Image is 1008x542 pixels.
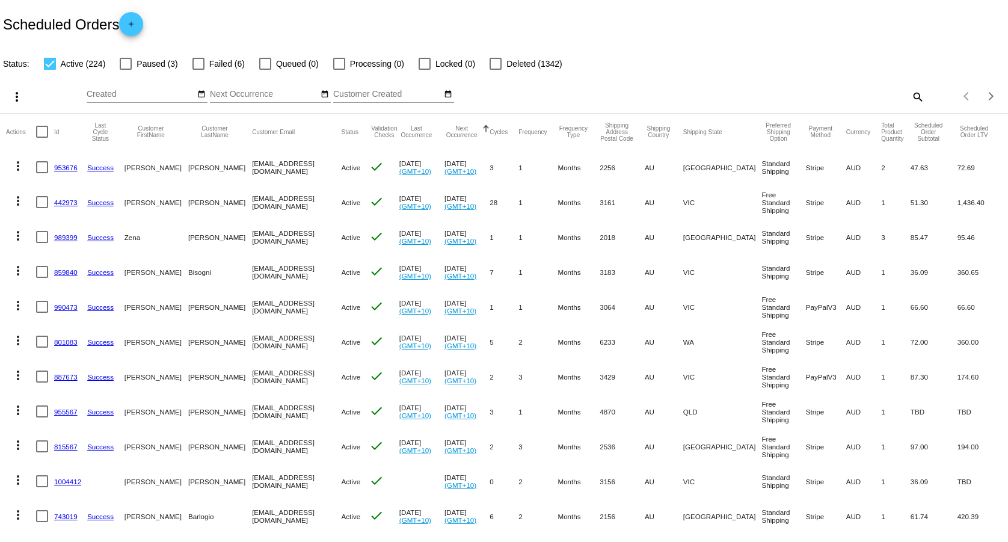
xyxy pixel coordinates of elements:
[761,254,805,289] mat-cell: Standard Shipping
[558,289,600,324] mat-cell: Months
[846,254,882,289] mat-cell: AUD
[957,289,1002,324] mat-cell: 66.60
[645,185,683,220] mat-cell: AU
[558,125,589,138] button: Change sorting for FrequencyType
[87,443,114,451] a: Success
[399,359,444,394] mat-cell: [DATE]
[188,359,252,394] mat-cell: [PERSON_NAME]
[188,429,252,464] mat-cell: [PERSON_NAME]
[490,254,518,289] mat-cell: 7
[369,264,384,279] mat-icon: check
[342,128,358,135] button: Change sorting for Status
[761,220,805,254] mat-cell: Standard Shipping
[399,167,431,175] a: (GMT+10)
[399,411,431,419] a: (GMT+10)
[957,324,1002,359] mat-cell: 360.00
[252,464,341,499] mat-cell: [EMAIL_ADDRESS][DOMAIN_NAME]
[490,150,518,185] mat-cell: 3
[87,233,114,241] a: Success
[600,429,645,464] mat-cell: 2536
[87,199,114,206] a: Success
[11,263,25,278] mat-icon: more_vert
[54,233,78,241] a: 989399
[252,289,341,324] mat-cell: [EMAIL_ADDRESS][DOMAIN_NAME]
[188,289,252,324] mat-cell: [PERSON_NAME]
[399,272,431,280] a: (GMT+10)
[444,185,490,220] mat-cell: [DATE]
[342,373,361,381] span: Active
[188,254,252,289] mat-cell: Bisogni
[188,185,252,220] mat-cell: [PERSON_NAME]
[911,394,957,429] mat-cell: TBD
[444,516,476,524] a: (GMT+10)
[683,464,762,499] mat-cell: VIC
[342,408,361,416] span: Active
[881,499,911,534] mat-cell: 1
[881,254,911,289] mat-cell: 1
[645,324,683,359] mat-cell: AU
[369,404,384,418] mat-icon: check
[645,125,672,138] button: Change sorting for ShippingCountry
[444,377,476,384] a: (GMT+10)
[911,254,957,289] mat-cell: 36.09
[910,87,924,106] mat-icon: search
[444,499,490,534] mat-cell: [DATE]
[11,159,25,173] mat-icon: more_vert
[806,394,846,429] mat-cell: Stripe
[881,150,911,185] mat-cell: 2
[124,359,188,394] mat-cell: [PERSON_NAME]
[846,499,882,534] mat-cell: AUD
[444,464,490,499] mat-cell: [DATE]
[761,150,805,185] mat-cell: Standard Shipping
[399,394,444,429] mat-cell: [DATE]
[342,338,361,346] span: Active
[399,342,431,350] a: (GMT+10)
[444,125,479,138] button: Change sorting for NextOccurrenceUtc
[558,324,600,359] mat-cell: Months
[683,220,762,254] mat-cell: [GEOGRAPHIC_DATA]
[188,394,252,429] mat-cell: [PERSON_NAME]
[957,394,1002,429] mat-cell: TBD
[11,333,25,348] mat-icon: more_vert
[188,150,252,185] mat-cell: [PERSON_NAME]
[369,299,384,313] mat-icon: check
[444,202,476,210] a: (GMT+10)
[399,377,431,384] a: (GMT+10)
[955,84,979,108] button: Previous page
[124,324,188,359] mat-cell: [PERSON_NAME]
[645,429,683,464] mat-cell: AU
[399,446,431,454] a: (GMT+10)
[645,464,683,499] mat-cell: AU
[11,368,25,383] mat-icon: more_vert
[54,303,78,311] a: 990473
[558,429,600,464] mat-cell: Months
[957,359,1002,394] mat-cell: 174.60
[806,185,846,220] mat-cell: Stripe
[761,122,794,142] button: Change sorting for PreferredShippingOption
[911,429,957,464] mat-cell: 97.00
[518,254,558,289] mat-cell: 1
[846,185,882,220] mat-cell: AUD
[252,499,341,534] mat-cell: [EMAIL_ADDRESS][DOMAIN_NAME]
[957,125,991,138] button: Change sorting for LifetimeValue
[197,90,206,99] mat-icon: date_range
[399,307,431,315] a: (GMT+10)
[490,128,508,135] button: Change sorting for Cycles
[124,125,177,138] button: Change sorting for CustomerFirstName
[124,185,188,220] mat-cell: [PERSON_NAME]
[979,84,1003,108] button: Next page
[11,403,25,417] mat-icon: more_vert
[87,303,114,311] a: Success
[518,429,558,464] mat-cell: 3
[558,150,600,185] mat-cell: Months
[444,167,476,175] a: (GMT+10)
[188,464,252,499] mat-cell: [PERSON_NAME]
[806,499,846,534] mat-cell: Stripe
[87,164,114,171] a: Success
[761,464,805,499] mat-cell: Standard Shipping
[881,429,911,464] mat-cell: 1
[444,342,476,350] a: (GMT+10)
[600,254,645,289] mat-cell: 3183
[957,150,1002,185] mat-cell: 72.69
[369,334,384,348] mat-icon: check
